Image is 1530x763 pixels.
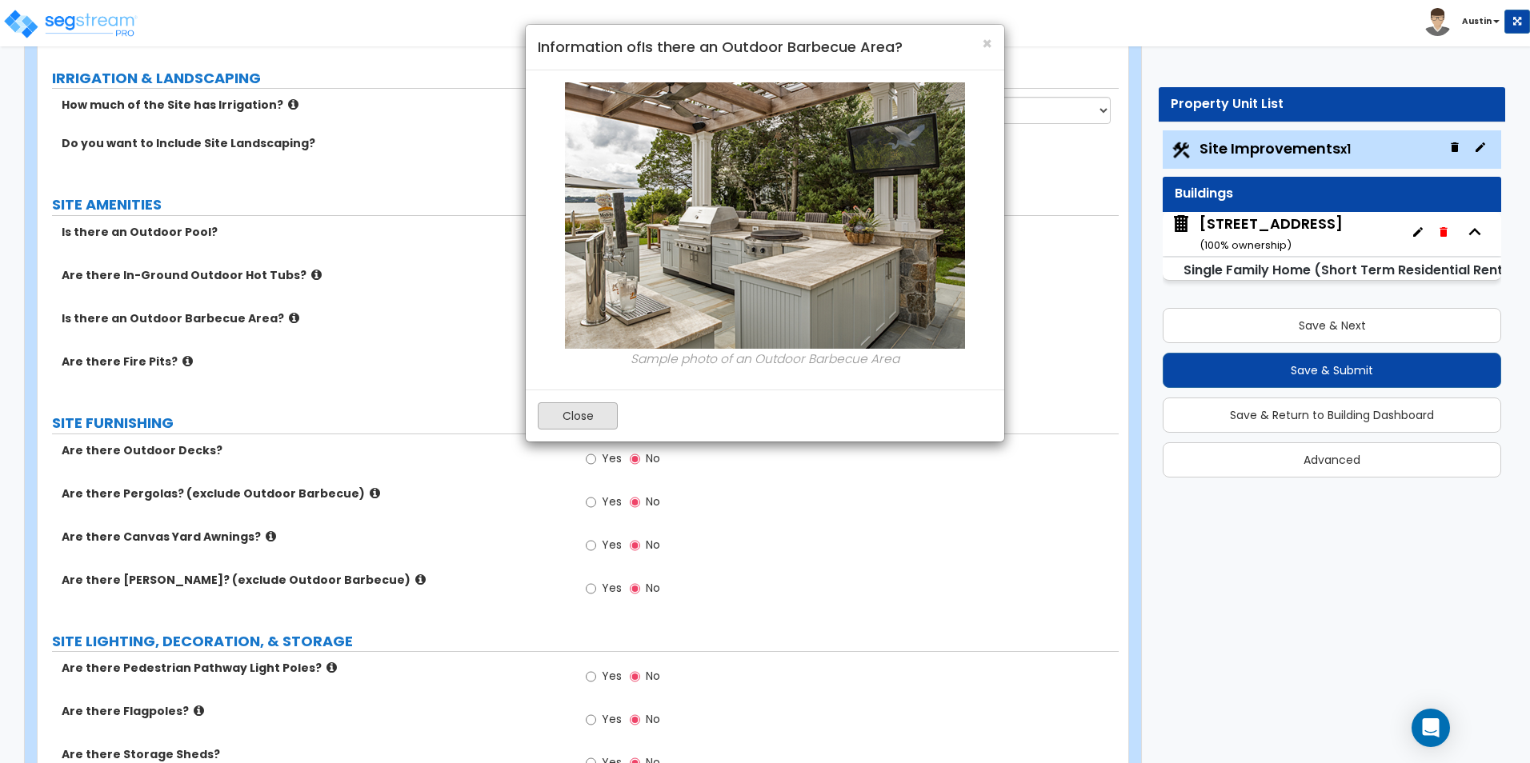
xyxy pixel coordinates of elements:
[631,350,899,367] i: Sample photo of an Outdoor Barbecue Area
[538,402,618,429] button: Close
[565,82,965,349] img: barbecue1.png
[1412,709,1450,747] div: Open Intercom Messenger
[538,37,992,58] h4: Information of Is there an Outdoor Barbecue Area?
[982,32,992,55] span: ×
[982,35,992,52] button: Close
